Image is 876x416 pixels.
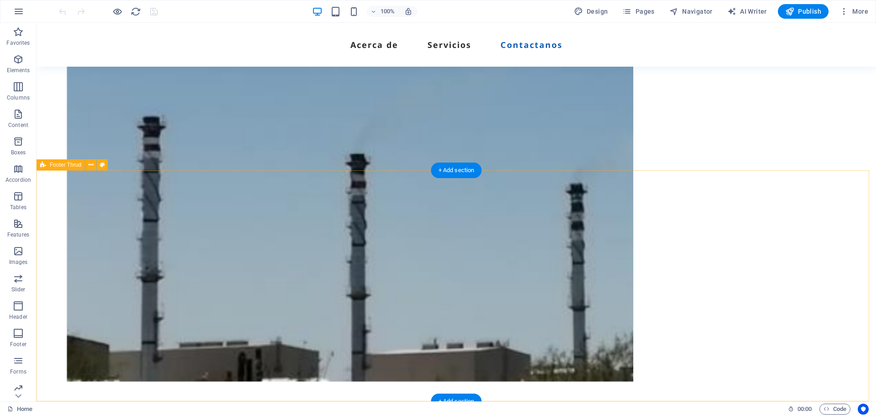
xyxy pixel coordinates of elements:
button: Click here to leave preview mode and continue editing [112,6,123,17]
h6: Session time [788,404,812,415]
div: + Add section [431,394,482,409]
span: : [804,405,805,412]
button: Navigator [666,4,716,19]
button: Pages [619,4,658,19]
button: AI Writer [724,4,771,19]
i: On resize automatically adjust zoom level to fit chosen device. [404,7,412,16]
button: More [836,4,872,19]
span: 00 00 [798,404,812,415]
button: Usercentrics [858,404,869,415]
span: Code [824,404,846,415]
span: AI Writer [727,7,767,16]
p: Features [7,231,29,238]
h6: 100% [381,6,395,17]
button: Publish [778,4,829,19]
p: Columns [7,94,30,101]
p: Elements [7,67,30,74]
span: Navigator [669,7,713,16]
span: Pages [622,7,654,16]
i: Reload page [130,6,141,17]
button: reload [130,6,141,17]
p: Content [8,121,28,129]
div: Design (Ctrl+Alt+Y) [570,4,612,19]
p: Boxes [11,149,26,156]
p: Footer [10,341,26,348]
p: Forms [10,368,26,375]
span: More [839,7,868,16]
p: Favorites [6,39,30,47]
p: Tables [10,204,26,211]
span: Design [574,7,608,16]
p: Slider [11,286,26,293]
button: Code [819,404,850,415]
div: + Add section [431,163,482,178]
p: Header [9,313,27,321]
span: Footer Thrud [50,162,81,168]
p: Accordion [5,176,31,184]
a: Click to cancel selection. Double-click to open Pages [7,404,32,415]
span: Publish [785,7,821,16]
button: Design [570,4,612,19]
p: Images [9,258,28,266]
button: 100% [367,6,399,17]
